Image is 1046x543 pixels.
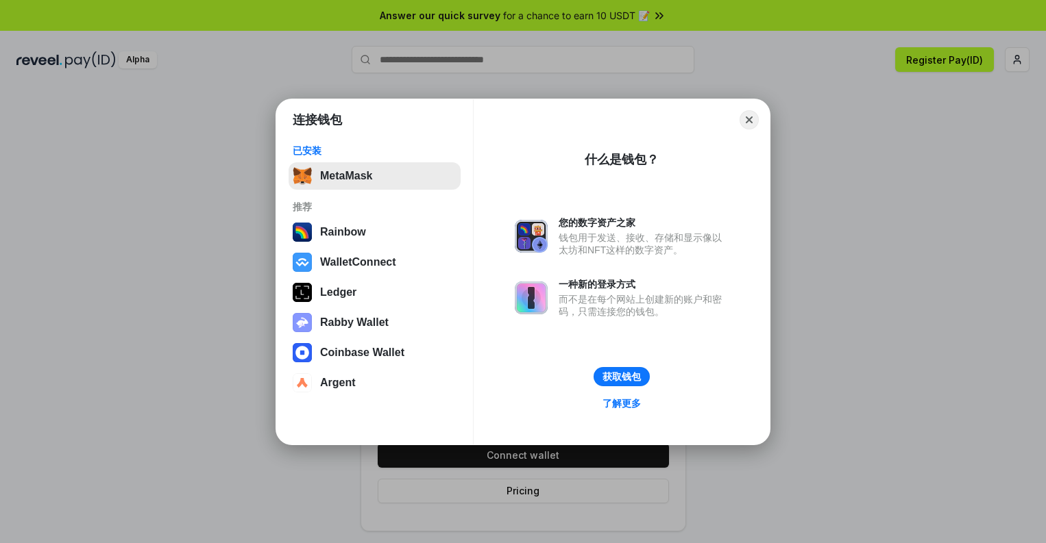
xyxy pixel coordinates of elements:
div: 已安装 [293,144,457,157]
div: 一种新的登录方式 [559,278,729,290]
button: WalletConnect [289,249,461,276]
img: svg+xml,%3Csvg%20width%3D%2228%22%20height%3D%2228%22%20viewBox%3D%220%200%2028%2028%22%20fill%3D... [293,253,312,272]
div: Ledger [320,286,356,299]
button: Rainbow [289,218,461,246]
button: MetaMask [289,162,461,190]
button: Ledger [289,279,461,306]
button: Rabby Wallet [289,309,461,336]
h1: 连接钱包 [293,112,342,128]
div: MetaMask [320,170,372,182]
div: Coinbase Wallet [320,346,404,359]
img: svg+xml,%3Csvg%20width%3D%22120%22%20height%3D%22120%22%20viewBox%3D%220%200%20120%20120%22%20fil... [293,223,312,242]
div: 了解更多 [603,397,641,409]
div: 推荐 [293,201,457,213]
button: Close [740,110,759,129]
img: svg+xml,%3Csvg%20xmlns%3D%22http%3A%2F%2Fwww.w3.org%2F2000%2Fsvg%22%20fill%3D%22none%22%20viewBox... [515,220,548,253]
img: svg+xml,%3Csvg%20width%3D%2228%22%20height%3D%2228%22%20viewBox%3D%220%200%2028%2028%22%20fill%3D... [293,343,312,362]
button: Argent [289,369,461,396]
div: 而不是在每个网站上创建新的账户和密码，只需连接您的钱包。 [559,293,729,318]
img: svg+xml,%3Csvg%20xmlns%3D%22http%3A%2F%2Fwww.w3.org%2F2000%2Fsvg%22%20fill%3D%22none%22%20viewBox... [515,281,548,314]
div: 您的数字资产之家 [559,216,729,229]
div: WalletConnect [320,256,396,268]
div: 获取钱包 [603,370,641,383]
img: svg+xml,%3Csvg%20width%3D%2228%22%20height%3D%2228%22%20viewBox%3D%220%200%2028%2028%22%20fill%3D... [293,373,312,392]
img: svg+xml,%3Csvg%20xmlns%3D%22http%3A%2F%2Fwww.w3.org%2F2000%2Fsvg%22%20width%3D%2228%22%20height%3... [293,283,312,302]
a: 了解更多 [594,394,649,412]
button: 获取钱包 [594,367,650,386]
img: svg+xml,%3Csvg%20fill%3D%22none%22%20height%3D%2233%22%20viewBox%3D%220%200%2035%2033%22%20width%... [293,166,312,186]
button: Coinbase Wallet [289,339,461,366]
div: 什么是钱包？ [585,151,659,168]
div: 钱包用于发送、接收、存储和显示像以太坊和NFT这样的数字资产。 [559,231,729,256]
div: Rainbow [320,226,366,238]
div: Rabby Wallet [320,316,389,329]
img: svg+xml,%3Csvg%20xmlns%3D%22http%3A%2F%2Fwww.w3.org%2F2000%2Fsvg%22%20fill%3D%22none%22%20viewBox... [293,313,312,332]
div: Argent [320,377,356,389]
